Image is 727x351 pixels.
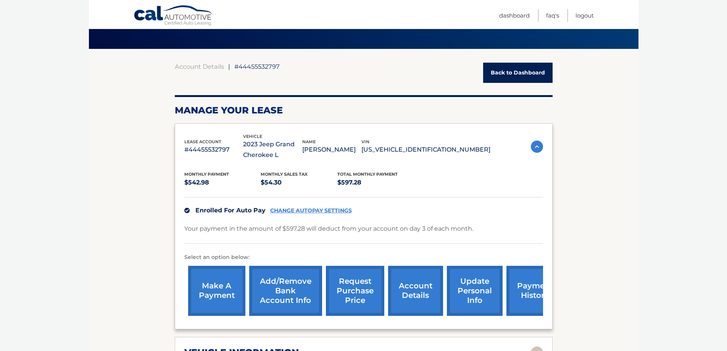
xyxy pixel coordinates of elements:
a: Cal Automotive [134,5,214,27]
a: update personal info [447,266,503,316]
p: $597.28 [337,177,414,188]
span: #44455532797 [234,63,280,70]
a: FAQ's [546,9,559,22]
a: Dashboard [499,9,530,22]
p: [US_VEHICLE_IDENTIFICATION_NUMBER] [361,144,490,155]
a: Logout [575,9,594,22]
span: Total Monthly Payment [337,171,398,177]
p: 2023 Jeep Grand Cherokee L [243,139,302,160]
span: Enrolled For Auto Pay [195,207,266,214]
span: vin [361,139,369,144]
p: $542.98 [184,177,261,188]
a: CHANGE AUTOPAY SETTINGS [270,207,352,214]
span: Monthly Payment [184,171,229,177]
span: vehicle [243,134,262,139]
p: #44455532797 [184,144,243,155]
span: Monthly sales Tax [261,171,308,177]
a: request purchase price [326,266,384,316]
a: Add/Remove bank account info [249,266,322,316]
a: Account Details [175,63,224,70]
p: $54.30 [261,177,337,188]
a: payment history [506,266,564,316]
span: | [228,63,230,70]
h2: Manage Your Lease [175,105,553,116]
p: [PERSON_NAME] [302,144,361,155]
p: Select an option below: [184,253,543,262]
a: Back to Dashboard [483,63,553,83]
span: name [302,139,316,144]
span: lease account [184,139,221,144]
img: check.svg [184,208,190,213]
a: account details [388,266,443,316]
img: accordion-active.svg [531,141,543,153]
a: make a payment [188,266,245,316]
p: Your payment in the amount of $597.28 will deduct from your account on day 3 of each month. [184,223,473,234]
